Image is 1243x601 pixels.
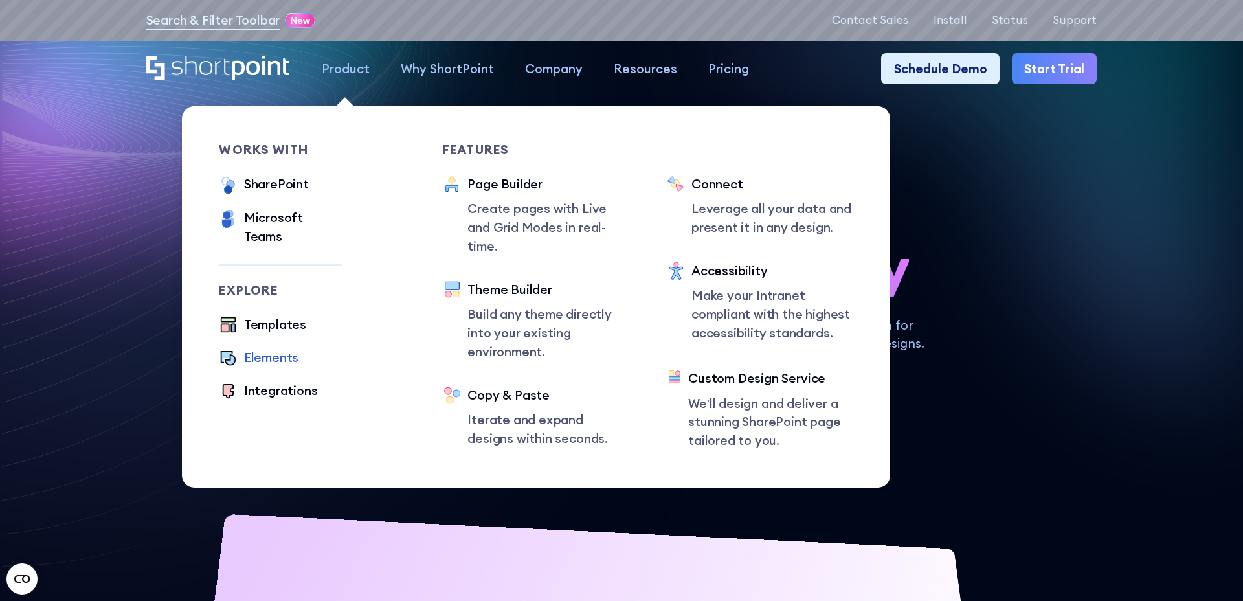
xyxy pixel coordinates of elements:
[467,411,629,448] p: Iterate and expand designs within seconds.
[219,348,298,369] a: Elements
[443,386,629,448] a: Copy & PasteIterate and expand designs within seconds.
[443,144,629,156] div: Features
[688,369,853,388] div: Custom Design Service
[1012,53,1097,84] a: Start Trial
[6,563,38,595] button: Open CMP widget
[525,60,583,78] div: Company
[510,53,598,84] a: Company
[244,315,306,334] div: Templates
[691,262,853,280] div: Accessibility
[219,144,342,156] div: works with
[691,175,853,194] div: Connect
[934,14,967,27] a: Install
[385,53,510,84] a: Why ShortPoint
[832,14,908,27] a: Contact Sales
[598,53,693,84] a: Resources
[708,60,749,78] div: Pricing
[244,381,318,400] div: Integrations
[219,284,342,297] div: Explore
[992,14,1028,27] a: Status
[688,394,853,450] p: We’ll design and deliver a stunning SharePoint page tailored to you.
[219,209,342,246] a: Microsoft Teams
[1053,14,1097,27] a: Support
[467,305,629,361] p: Build any theme directly into your existing environment.
[322,60,370,78] div: Product
[614,60,677,78] div: Resources
[691,199,853,237] p: Leverage all your data and present it in any design.
[467,280,629,299] div: Theme Builder
[693,53,765,84] a: Pricing
[881,53,999,84] a: Schedule Demo
[443,175,629,256] a: Page BuilderCreate pages with Live and Grid Modes in real-time.
[146,174,1097,297] h1: SharePoint Design has never been
[691,286,853,342] p: Make your Intranet compliant with the highest accessibility standards.
[667,369,853,450] a: Custom Design ServiceWe’ll design and deliver a stunning SharePoint page tailored to you.
[244,348,298,367] div: Elements
[401,60,494,78] div: Why ShortPoint
[146,56,291,83] a: Home
[306,53,385,84] a: Product
[244,209,343,246] div: Microsoft Teams
[219,315,306,336] a: Templates
[443,280,629,361] a: Theme BuilderBuild any theme directly into your existing environment.
[667,262,853,345] a: AccessibilityMake your Intranet compliant with the highest accessibility standards.
[1178,539,1243,601] iframe: Chat Widget
[467,199,629,255] p: Create pages with Live and Grid Modes in real-time.
[667,175,853,237] a: ConnectLeverage all your data and present it in any design.
[219,381,317,402] a: Integrations
[244,175,309,194] div: SharePoint
[146,11,280,30] a: Search & Filter Toolbar
[467,386,629,405] div: Copy & Paste
[467,175,629,194] div: Page Builder
[219,175,308,196] a: SharePoint
[719,236,909,297] span: so easy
